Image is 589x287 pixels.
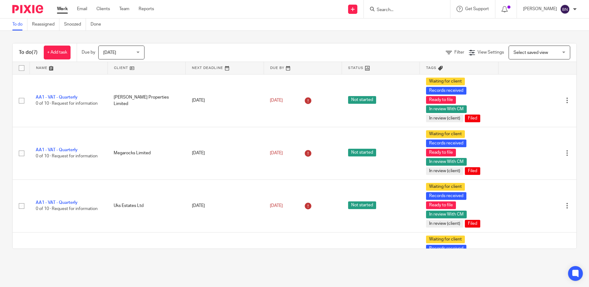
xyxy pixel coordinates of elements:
span: Waiting for client [426,78,465,85]
a: + Add task [44,46,71,59]
span: Records received [426,87,466,95]
td: [PERSON_NAME] Properties Limited [108,74,185,127]
td: [DATE] [186,232,264,285]
span: Ready to file [426,201,456,209]
span: Records received [426,245,466,253]
span: [DATE] [103,51,116,55]
span: In review With CM [426,211,467,218]
td: [DATE] [186,74,264,127]
span: Get Support [465,7,489,11]
p: [PERSON_NAME] [523,6,557,12]
a: AA1 - VAT - Quarterly [36,148,78,152]
span: Not started [348,149,376,156]
img: Pixie [12,5,43,13]
a: Work [57,6,68,12]
input: Search [376,7,432,13]
span: (7) [32,50,38,55]
a: Reassigned [32,18,59,30]
span: Filed [465,167,480,175]
span: [DATE] [270,151,283,155]
span: Ready to file [426,149,456,156]
span: In review (client) [426,167,463,175]
span: Records received [426,139,466,147]
span: 0 of 10 · Request for information [36,154,98,159]
h1: To do [19,49,38,56]
a: Reports [139,6,154,12]
span: Filed [465,115,480,122]
a: Team [119,6,129,12]
span: [DATE] [270,98,283,103]
p: Due by [82,49,95,55]
span: Select saved view [514,51,548,55]
a: AA1 - VAT - Quarterly [36,200,78,205]
span: In review With CM [426,158,467,166]
td: All Round Leadership Limited [108,232,185,285]
span: Filter [454,50,464,55]
span: Not started [348,201,376,209]
img: svg%3E [560,4,570,14]
a: Email [77,6,87,12]
a: Done [91,18,106,30]
span: Ready to file [426,96,456,104]
span: Not started [348,96,376,104]
span: Tags [426,66,437,70]
a: Snoozed [64,18,86,30]
span: 0 of 10 · Request for information [36,102,98,106]
span: In review With CM [426,105,467,113]
td: Megarocks Limited [108,127,185,180]
span: Waiting for client [426,130,465,138]
td: Uks Estates Ltd [108,180,185,232]
span: 0 of 10 · Request for information [36,207,98,211]
span: [DATE] [270,204,283,208]
span: Waiting for client [426,183,465,191]
span: Waiting for client [426,236,465,243]
a: To do [12,18,27,30]
a: AA1 - VAT - Quarterly [36,95,78,99]
a: Clients [96,6,110,12]
span: Filed [465,220,480,228]
span: View Settings [477,50,504,55]
span: Records received [426,192,466,200]
span: In review (client) [426,220,463,228]
span: In review (client) [426,115,463,122]
td: [DATE] [186,127,264,180]
td: [DATE] [186,180,264,232]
